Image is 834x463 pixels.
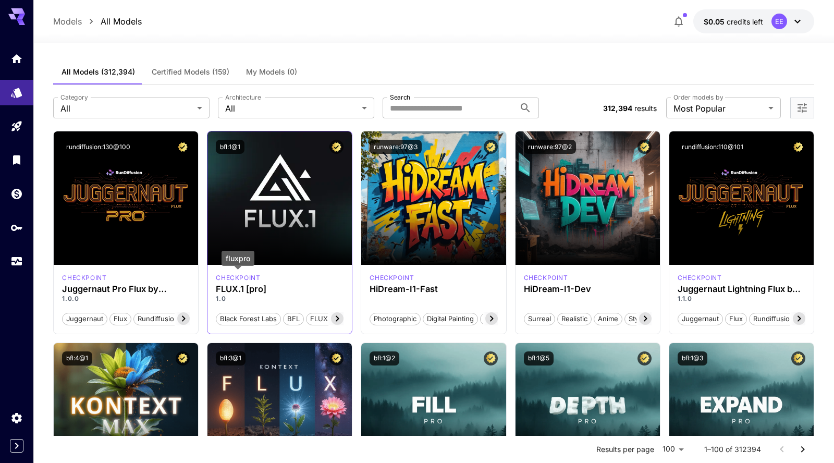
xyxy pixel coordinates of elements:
label: Architecture [225,93,261,102]
button: flux [725,312,747,325]
span: All [225,102,358,115]
div: Виджет чата [782,413,834,463]
h3: Juggernaut Pro Flux by RunDiffusion [62,284,190,294]
div: HiDream Fast [370,273,414,283]
span: 312,394 [603,104,632,113]
span: flux [726,314,746,324]
div: Library [10,153,23,166]
h3: HiDream-I1-Dev [524,284,652,294]
button: bfl:1@1 [216,140,244,154]
div: FLUX.1 D [62,273,106,283]
iframe: Chat Widget [782,413,834,463]
span: Cinematic [481,314,520,324]
button: Expand sidebar [10,439,23,453]
div: Home [10,52,23,65]
span: Surreal [524,314,555,324]
span: My Models (0) [246,67,297,77]
div: Usage [10,255,23,268]
h3: Juggernaut Lightning Flux by RunDiffusion [678,284,805,294]
span: All [60,102,193,115]
button: Anime [594,312,622,325]
div: Wallet [10,187,23,200]
div: fluxpro [216,273,260,283]
button: bfl:1@5 [524,351,554,365]
span: Realistic [558,314,591,324]
label: Order models by [673,93,723,102]
button: FLUX.1 [pro] [306,312,354,325]
div: API Keys [10,221,23,234]
span: credits left [727,17,763,26]
button: runware:97@3 [370,140,422,154]
button: Certified Model – Vetted for best performance and includes a commercial license. [637,140,652,154]
button: juggernaut [62,312,107,325]
span: Black Forest Labs [216,314,280,324]
p: 1.0.0 [62,294,190,303]
button: runware:97@2 [524,140,576,154]
a: All Models [101,15,142,28]
span: $0.05 [704,17,727,26]
button: $0.05EE [693,9,814,33]
button: Certified Model – Vetted for best performance and includes a commercial license. [637,351,652,365]
button: juggernaut [678,312,723,325]
button: Photographic [370,312,421,325]
p: checkpoint [524,273,568,283]
button: Cinematic [480,312,520,325]
button: rundiffusion [133,312,182,325]
button: bfl:4@1 [62,351,92,365]
button: Stylized [624,312,658,325]
button: rundiffusion:110@101 [678,140,747,154]
span: BFL [284,314,303,324]
p: checkpoint [62,273,106,283]
button: flux [109,312,131,325]
button: Black Forest Labs [216,312,281,325]
button: Certified Model – Vetted for best performance and includes a commercial license. [176,351,190,365]
button: Certified Model – Vetted for best performance and includes a commercial license. [484,351,498,365]
p: checkpoint [678,273,722,283]
span: All Models (312,394) [62,67,135,77]
button: Certified Model – Vetted for best performance and includes a commercial license. [176,140,190,154]
div: Playground [10,116,23,129]
div: $0.05 [704,16,763,27]
label: Category [60,93,88,102]
button: Certified Model – Vetted for best performance and includes a commercial license. [329,351,344,365]
span: juggernaut [63,314,107,324]
span: results [634,104,657,113]
button: bfl:3@1 [216,351,246,365]
button: Certified Model – Vetted for best performance and includes a commercial license. [329,140,344,154]
button: bfl:1@2 [370,351,399,365]
p: 1.1.0 [678,294,805,303]
button: bfl:1@3 [678,351,707,365]
p: checkpoint [216,273,260,283]
p: Results per page [596,444,654,455]
button: rundiffusion [749,312,798,325]
h3: HiDream-I1-Fast [370,284,497,294]
button: BFL [283,312,304,325]
p: 1.0 [216,294,344,303]
a: Models [53,15,82,28]
p: 1–100 of 312394 [704,444,761,455]
span: Digital Painting [423,314,477,324]
div: EE [771,14,787,29]
span: Photographic [370,314,420,324]
div: 100 [658,442,688,457]
button: rundiffusion:130@100 [62,140,134,154]
button: Digital Painting [423,312,478,325]
h3: FLUX.1 [pro] [216,284,344,294]
span: Anime [594,314,622,324]
button: Open more filters [796,102,808,115]
div: Settings [10,411,23,424]
div: fluxpro [222,251,254,266]
span: rundiffusion [134,314,182,324]
div: FLUX.1 D [678,273,722,283]
button: Certified Model – Vetted for best performance and includes a commercial license. [791,351,805,365]
button: Realistic [557,312,592,325]
span: rundiffusion [750,314,798,324]
span: juggernaut [678,314,722,324]
span: Most Popular [673,102,764,115]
